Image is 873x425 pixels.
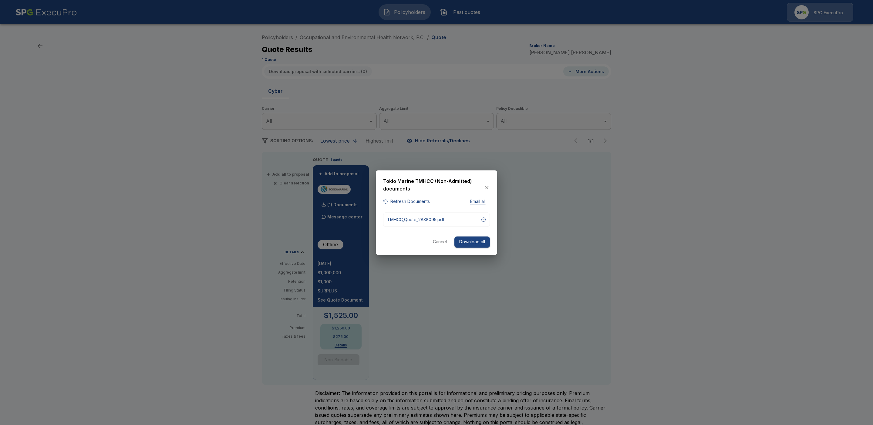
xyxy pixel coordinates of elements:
[454,237,490,248] button: Download all
[387,217,444,223] p: TMHCC_Quote_2838095.pdf
[466,198,490,205] button: Email all
[430,237,450,248] button: Cancel
[383,213,490,227] button: TMHCC_Quote_2838095.pdf
[383,177,484,193] h6: Tokio Marine TMHCC (Non-Admitted) documents
[383,198,430,205] button: Refresh Documents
